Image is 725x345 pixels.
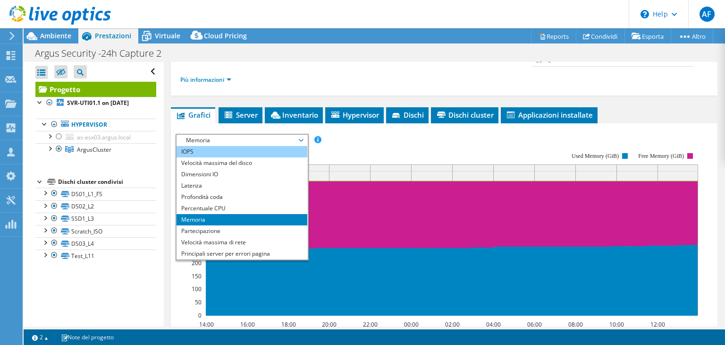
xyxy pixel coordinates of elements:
a: Reports [531,29,576,43]
a: Hypervisor [35,119,156,131]
text: 100 [192,285,202,293]
text: 22:00 [363,320,378,328]
text: 200 [192,259,202,267]
a: ArgusCluster [35,143,156,155]
span: AF [700,7,715,22]
span: Dischi cluster [436,110,494,120]
li: Velocità massima di rete [177,237,307,248]
div: Dischi cluster condivisi [58,176,156,188]
a: Test_L11 [35,250,156,262]
text: Used Memory (GiB) [572,153,619,159]
text: 10:00 [609,320,624,328]
span: Prestazioni [95,31,131,40]
a: Note del progetto [54,331,120,343]
li: Latenza [177,180,307,191]
text: Free Memory (GiB) [639,153,684,159]
text: 06:00 [527,320,542,328]
text: 18:00 [281,320,296,328]
a: Progetto [35,82,156,97]
text: 14:00 [199,320,214,328]
text: 20:00 [322,320,337,328]
li: Memoria [177,214,307,225]
text: 12:00 [650,320,665,328]
text: 16:00 [240,320,255,328]
text: 04:00 [486,320,501,328]
span: Memoria [181,135,303,146]
span: Applicazioni installate [506,110,593,120]
a: 2 [25,331,55,343]
svg: \n [641,10,649,18]
li: Velocità massima del disco [177,157,307,169]
a: Condividi [576,29,625,43]
span: ArgusCluster [77,146,111,154]
h1: Argus Security -24h Capture 2 [31,48,176,59]
span: Server [223,110,258,120]
li: Principali server per errori pagina [177,248,307,259]
span: Inventario [270,110,318,120]
a: DS01_L1_FS [35,188,156,200]
span: Hypervisor [330,110,379,120]
a: DS02_L2 [35,200,156,213]
b: SVR-UTI01.1 on [DATE] [67,99,129,107]
li: Profondità coda [177,191,307,203]
text: 50 [195,298,202,306]
span: Dischi [391,110,424,120]
li: Partecipazione [177,225,307,237]
span: Grafici [176,110,211,120]
a: SVR-UTI01.1 on [DATE] [35,97,156,109]
a: Altro [671,29,713,43]
a: as-esx03.argus.local [35,131,156,143]
text: 08:00 [568,320,583,328]
span: Virtuale [155,31,180,40]
a: DS03_L4 [35,237,156,250]
a: Esporta [624,29,671,43]
a: SSD1_L3 [35,213,156,225]
li: Dimensioni IO [177,169,307,180]
a: Scratch_ISO [35,225,156,237]
span: as-esx03.argus.local [77,133,131,141]
text: 00:00 [404,320,419,328]
text: 0 [198,311,202,319]
span: Cloud Pricing [204,31,247,40]
li: IOPS [177,146,307,157]
text: 02:00 [445,320,460,328]
text: 150 [192,272,202,280]
li: Percentuale CPU [177,203,307,214]
span: Ambiente [40,31,71,40]
a: Più informazioni [180,76,231,84]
